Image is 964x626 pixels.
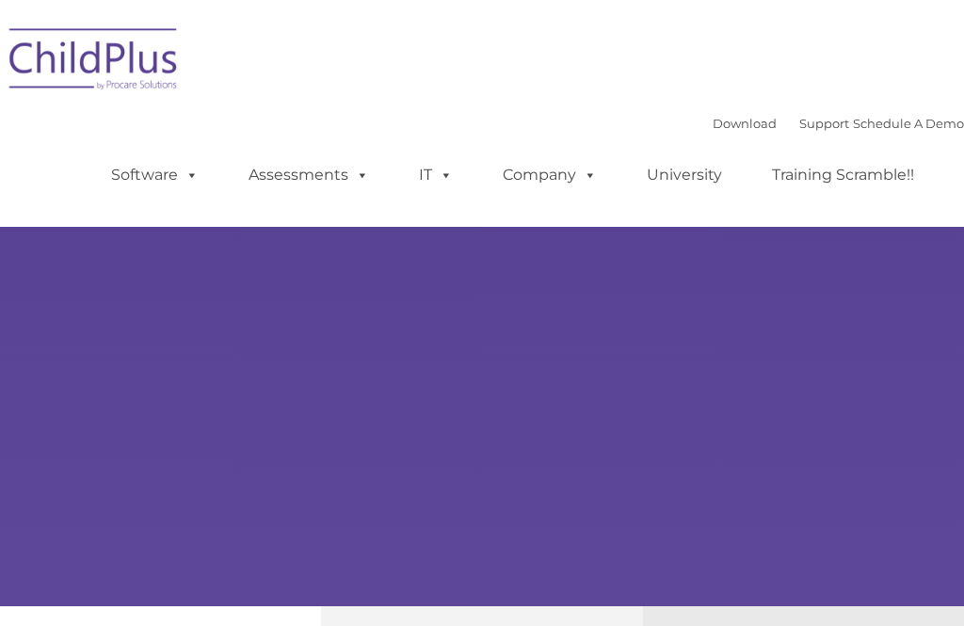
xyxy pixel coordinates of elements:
[713,116,964,131] font: |
[92,156,217,194] a: Software
[400,156,472,194] a: IT
[799,116,849,131] a: Support
[484,156,616,194] a: Company
[230,156,388,194] a: Assessments
[853,116,964,131] a: Schedule A Demo
[713,116,777,131] a: Download
[753,156,933,194] a: Training Scramble!!
[628,156,741,194] a: University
